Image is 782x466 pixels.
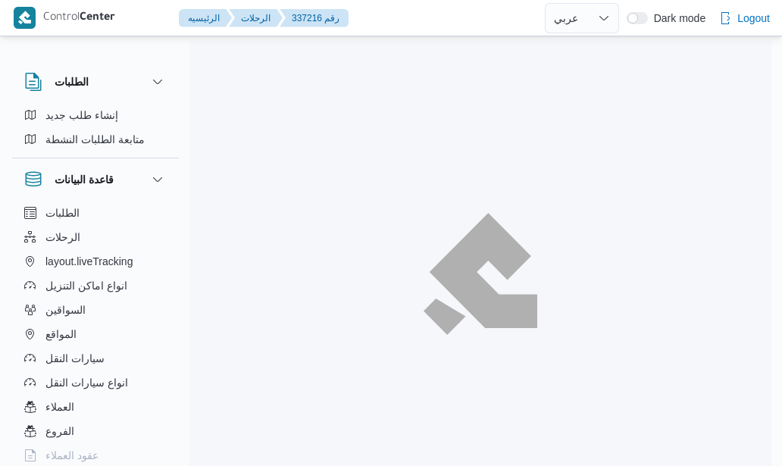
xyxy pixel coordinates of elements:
[45,398,74,416] span: العملاء
[45,204,80,222] span: الطلبات
[45,277,127,295] span: انواع اماكن التنزيل
[45,106,118,124] span: إنشاء طلب جديد
[648,12,705,24] span: Dark mode
[713,3,776,33] button: Logout
[280,9,349,27] button: 337216 رقم
[18,346,173,371] button: سيارات النقل
[18,274,173,298] button: انواع اماكن التنزيل
[55,73,89,91] h3: الطلبات
[229,9,283,27] button: الرحلات
[80,12,115,24] b: Center
[179,9,232,27] button: الرئيسيه
[24,170,167,189] button: قاعدة البيانات
[14,7,36,29] img: X8yXhbKr1z7QwAAAABJRU5ErkJggg==
[45,130,145,149] span: متابعة الطلبات النشطة
[18,127,173,152] button: متابعة الطلبات النشطة
[45,446,99,464] span: عقود العملاء
[45,349,105,367] span: سيارات النقل
[45,374,128,392] span: انواع سيارات النقل
[55,170,114,189] h3: قاعدة البيانات
[18,419,173,443] button: الفروع
[18,103,173,127] button: إنشاء طلب جديد
[18,249,173,274] button: layout.liveTracking
[12,103,179,158] div: الطلبات
[18,322,173,346] button: المواقع
[45,301,86,319] span: السواقين
[45,252,133,271] span: layout.liveTracking
[18,298,173,322] button: السواقين
[18,371,173,395] button: انواع سيارات النقل
[18,225,173,249] button: الرحلات
[45,228,80,246] span: الرحلات
[18,201,173,225] button: الطلبات
[18,395,173,419] button: العملاء
[432,222,529,325] img: ILLA Logo
[737,9,770,27] span: Logout
[45,325,77,343] span: المواقع
[45,422,74,440] span: الفروع
[24,73,167,91] button: الطلبات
